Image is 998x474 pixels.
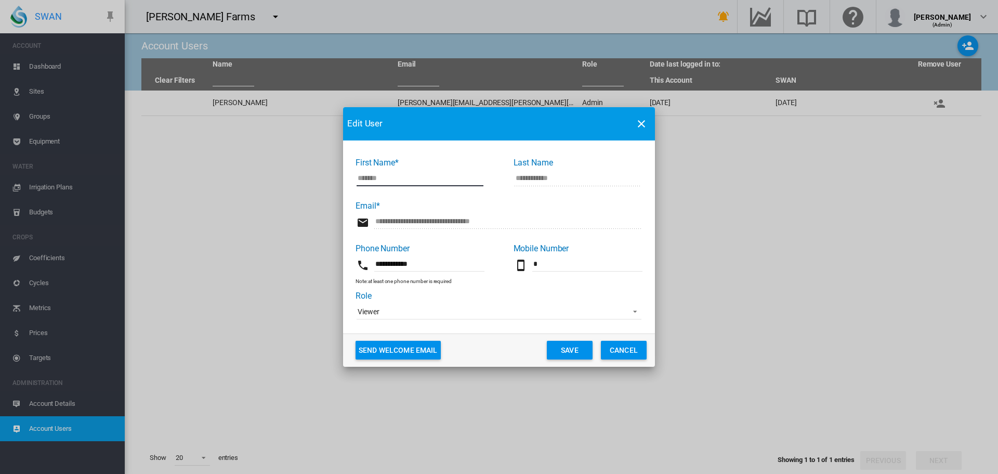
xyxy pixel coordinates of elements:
button: icon-close [631,113,652,134]
label: First Name* [356,158,399,168]
button: Save [547,341,593,360]
label: Email* [356,201,379,211]
button: Send Welcome Email [356,341,441,360]
div: Viewer [358,308,379,316]
label: Role [356,291,372,301]
span: Edit User [347,118,383,130]
label: Phone Number [356,244,410,253]
md-icon: icon-email [357,216,369,229]
button: Cancel [601,341,647,360]
label: Mobile Number [514,244,569,253]
md-icon: icon-close [635,118,648,130]
md-dialog: First Name* ... [343,107,655,367]
md-icon: icon-cellphone [515,259,527,272]
label: Last Name [514,158,553,168]
md-icon: icon-phone [357,259,369,272]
